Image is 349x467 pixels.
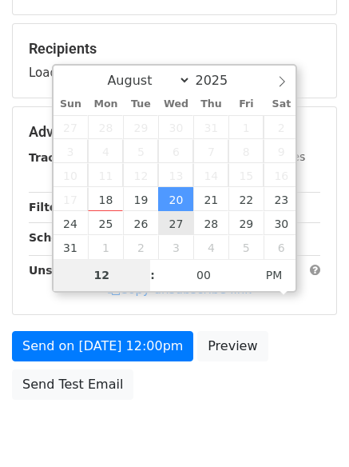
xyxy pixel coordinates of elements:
[193,163,228,187] span: August 14, 2025
[158,235,193,259] span: September 3, 2025
[88,99,123,110] span: Mon
[54,99,89,110] span: Sun
[191,73,248,88] input: Year
[193,115,228,139] span: July 31, 2025
[264,99,299,110] span: Sat
[264,139,299,163] span: August 9, 2025
[29,40,320,82] div: Loading...
[54,235,89,259] span: August 31, 2025
[158,163,193,187] span: August 13, 2025
[193,139,228,163] span: August 7, 2025
[264,211,299,235] span: August 30, 2025
[264,187,299,211] span: August 23, 2025
[88,115,123,139] span: July 28, 2025
[12,331,193,361] a: Send on [DATE] 12:00pm
[228,235,264,259] span: September 5, 2025
[88,211,123,235] span: August 25, 2025
[123,211,158,235] span: August 26, 2025
[228,139,264,163] span: August 8, 2025
[155,259,252,291] input: Minute
[123,163,158,187] span: August 12, 2025
[228,163,264,187] span: August 15, 2025
[29,123,320,141] h5: Advanced
[29,151,82,164] strong: Tracking
[252,259,296,291] span: Click to toggle
[197,331,268,361] a: Preview
[54,115,89,139] span: July 27, 2025
[150,259,155,291] span: :
[54,163,89,187] span: August 10, 2025
[54,211,89,235] span: August 24, 2025
[158,139,193,163] span: August 6, 2025
[29,201,69,214] strong: Filters
[193,235,228,259] span: September 4, 2025
[123,115,158,139] span: July 29, 2025
[158,115,193,139] span: July 30, 2025
[88,235,123,259] span: September 1, 2025
[193,187,228,211] span: August 21, 2025
[264,235,299,259] span: September 6, 2025
[264,163,299,187] span: August 16, 2025
[158,99,193,110] span: Wed
[123,99,158,110] span: Tue
[54,139,89,163] span: August 3, 2025
[54,187,89,211] span: August 17, 2025
[29,231,86,244] strong: Schedule
[228,115,264,139] span: August 1, 2025
[88,139,123,163] span: August 4, 2025
[123,187,158,211] span: August 19, 2025
[12,369,133,400] a: Send Test Email
[29,40,320,58] h5: Recipients
[108,282,252,297] a: Copy unsubscribe link
[123,235,158,259] span: September 2, 2025
[264,115,299,139] span: August 2, 2025
[193,99,228,110] span: Thu
[54,259,151,291] input: Hour
[158,187,193,211] span: August 20, 2025
[228,99,264,110] span: Fri
[88,187,123,211] span: August 18, 2025
[228,187,264,211] span: August 22, 2025
[228,211,264,235] span: August 29, 2025
[269,390,349,467] iframe: Chat Widget
[29,264,107,277] strong: Unsubscribe
[158,211,193,235] span: August 27, 2025
[88,163,123,187] span: August 11, 2025
[123,139,158,163] span: August 5, 2025
[193,211,228,235] span: August 28, 2025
